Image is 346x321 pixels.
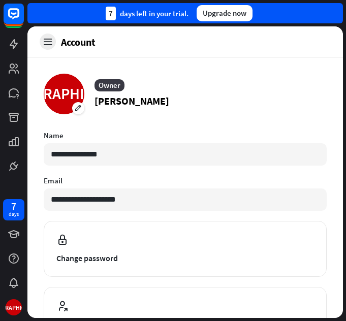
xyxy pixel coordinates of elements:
span: Change password [56,252,314,264]
p: [PERSON_NAME] [95,93,169,109]
a: 7 days [3,199,24,220]
label: Email [44,176,327,185]
button: Open LiveChat chat widget [8,4,39,35]
div: 7 [106,7,116,20]
div: [DEMOGRAPHIC_DATA] [44,74,84,114]
div: [DEMOGRAPHIC_DATA] [6,299,22,315]
div: Upgrade now [197,5,253,21]
label: Name [44,131,327,140]
div: days left in your trial. [106,7,188,20]
div: 7 [11,202,16,211]
div: days [9,211,19,218]
button: Change password [44,221,327,277]
div: Owner [95,79,124,91]
header: Account [27,26,343,57]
